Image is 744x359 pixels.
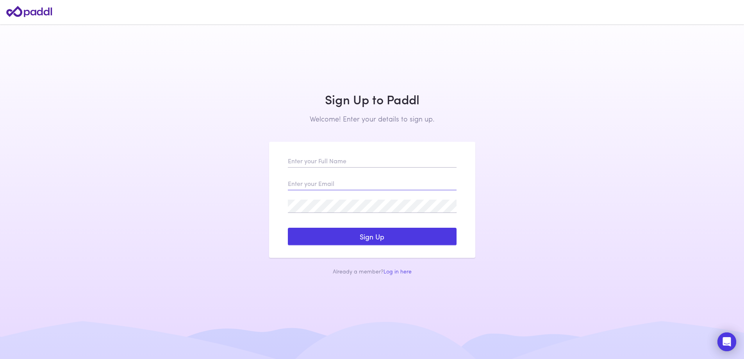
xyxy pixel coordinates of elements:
button: Sign Up [288,228,457,246]
div: Already a member? [269,267,475,275]
input: Enter your Email [288,177,457,190]
h1: Sign Up to Paddl [269,92,475,107]
a: Log in here [384,267,412,275]
div: Open Intercom Messenger [717,332,736,351]
h2: Welcome! Enter your details to sign up. [269,114,475,123]
input: Enter your Full Name [288,154,457,168]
